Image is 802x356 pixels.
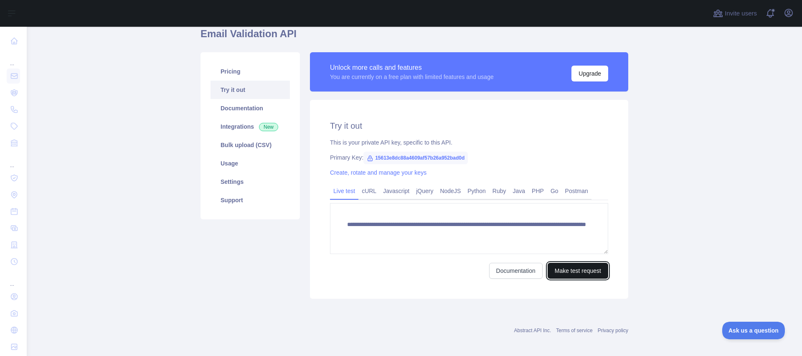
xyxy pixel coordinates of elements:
[330,184,358,198] a: Live test
[211,99,290,117] a: Documentation
[556,328,592,333] a: Terms of service
[514,328,551,333] a: Abstract API Inc.
[330,73,494,81] div: You are currently on a free plan with limited features and usage
[211,173,290,191] a: Settings
[330,169,426,176] a: Create, rotate and manage your keys
[547,184,562,198] a: Go
[330,63,494,73] div: Unlock more calls and features
[7,50,20,67] div: ...
[528,184,547,198] a: PHP
[211,136,290,154] a: Bulk upload (CSV)
[548,263,608,279] button: Make test request
[7,152,20,169] div: ...
[413,184,437,198] a: jQuery
[380,184,413,198] a: Javascript
[211,154,290,173] a: Usage
[598,328,628,333] a: Privacy policy
[489,263,543,279] a: Documentation
[363,152,468,164] span: 15613e8dc88a4609af57b26a952bad0d
[358,184,380,198] a: cURL
[562,184,591,198] a: Postman
[259,123,278,131] span: New
[7,271,20,287] div: ...
[211,191,290,209] a: Support
[437,184,464,198] a: NodeJS
[330,138,608,147] div: This is your private API key, specific to this API.
[571,66,608,81] button: Upgrade
[510,184,529,198] a: Java
[711,7,759,20] button: Invite users
[725,9,757,18] span: Invite users
[211,81,290,99] a: Try it out
[722,322,785,339] iframe: Toggle Customer Support
[464,184,489,198] a: Python
[489,184,510,198] a: Ruby
[330,153,608,162] div: Primary Key:
[211,62,290,81] a: Pricing
[330,120,608,132] h2: Try it out
[211,117,290,136] a: Integrations New
[200,27,628,47] h1: Email Validation API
